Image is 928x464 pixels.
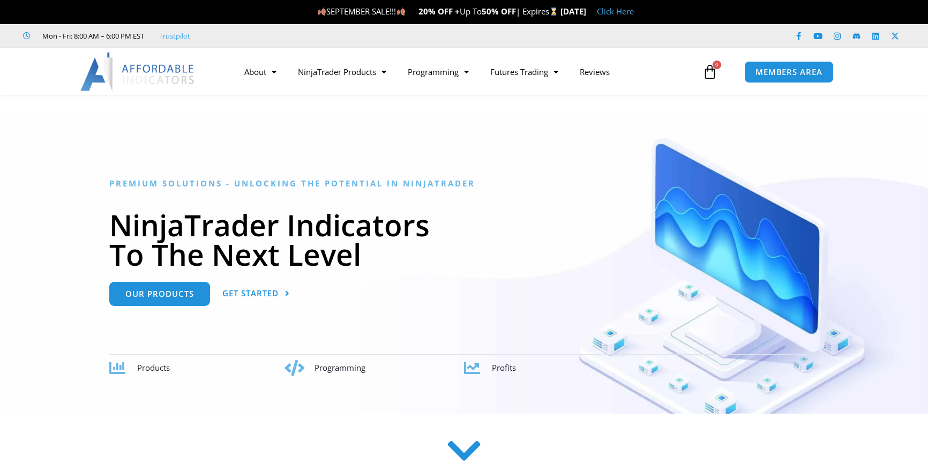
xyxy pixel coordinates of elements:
[550,8,558,16] img: ⌛
[315,362,365,373] span: Programming
[234,59,700,84] nav: Menu
[287,59,397,84] a: NinjaTrader Products
[125,290,194,298] span: Our Products
[317,6,560,17] span: SEPTEMBER SALE!!! Up To | Expires
[234,59,287,84] a: About
[40,29,144,42] span: Mon - Fri: 8:00 AM – 6:00 PM EST
[686,56,734,87] a: 0
[569,59,620,84] a: Reviews
[713,61,721,69] span: 0
[397,8,405,16] img: 🍂
[109,178,819,189] h6: Premium Solutions - Unlocking the Potential in NinjaTrader
[744,61,834,83] a: MEMBERS AREA
[109,282,210,306] a: Our Products
[597,6,634,17] a: Click Here
[397,59,480,84] a: Programming
[560,6,586,17] strong: [DATE]
[222,289,279,297] span: Get Started
[137,362,170,373] span: Products
[159,29,190,42] a: Trustpilot
[109,210,819,269] h1: NinjaTrader Indicators To The Next Level
[492,362,516,373] span: Profits
[755,68,822,76] span: MEMBERS AREA
[482,6,516,17] strong: 50% OFF
[480,59,569,84] a: Futures Trading
[418,6,460,17] strong: 20% OFF +
[80,53,196,91] img: LogoAI | Affordable Indicators – NinjaTrader
[318,8,326,16] img: 🍂
[222,282,290,306] a: Get Started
